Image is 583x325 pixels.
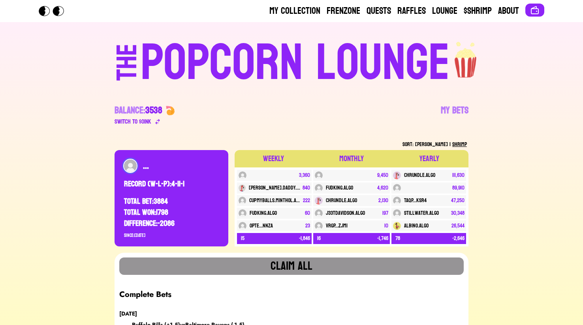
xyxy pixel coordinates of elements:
div: 47,250 [451,197,465,205]
div: TAQP...KSR4 [404,197,427,205]
a: Lounge [432,5,457,17]
div: POPCORN LOUNGE [141,38,450,88]
div: 3,360 [299,171,310,179]
img: 🍤 [165,106,175,115]
div: Since: [DATE] [124,232,219,239]
span: [PERSON_NAME] [415,139,448,149]
div: Balance: [115,104,162,117]
a: My Collection [269,5,320,17]
div: 30,348 [451,209,465,217]
a: THEPOPCORN LOUNGEpopcorn [48,35,535,88]
div: fudking.algo [250,209,277,217]
div: albino.algo [404,222,429,230]
div: 9,450 [377,171,388,179]
div: VRGP...ZJMI [326,222,348,230]
div: 60 [305,209,310,217]
div: 197 [382,209,388,217]
div: -1,846 [299,235,310,242]
div: chrundle.algo [326,197,357,205]
div: OPTE...NNZA [250,222,273,230]
div: 10 [384,222,388,230]
div: DIFFERENCE: -2086 [124,218,219,229]
div: 840 [303,184,310,192]
div: -2,646 [452,235,465,242]
div: THE [113,44,141,96]
div: 78 [395,235,400,242]
a: About [498,5,519,17]
div: 111,630 [452,171,465,179]
div: TOTAL BET: 3884 [124,196,219,207]
div: 89,910 [452,184,465,192]
div: cupmyballs.minthol.algo [249,197,301,205]
div: YEARLY [419,153,439,164]
div: Sort: | [115,139,468,150]
div: [DATE] [119,310,464,317]
span: SHRIMP [452,139,467,149]
img: Popcorn [39,6,70,16]
div: Complete Bets [119,280,464,310]
div: WEEKLY [263,153,284,164]
div: RECORD (W-L-P): 4 - 11 - 1 [124,172,219,196]
div: TOTAL WON: 1798 [124,207,219,218]
div: chrundle.algo [404,171,435,179]
div: 16 [317,235,321,242]
a: Quests [367,5,391,17]
a: Frenzone [327,5,360,17]
div: 23 [305,222,310,230]
img: popcorn [450,35,482,79]
div: -1,746 [377,235,388,242]
div: j33tdavidson.algo [326,209,365,217]
a: My Bets [441,104,468,126]
div: [PERSON_NAME].daddy.algo [249,184,301,192]
div: Switch to $ OINK [115,117,151,126]
div: stillwater.algo [404,209,439,217]
div: 4,620 [377,184,388,192]
a: $Shrimp [464,5,492,17]
a: Raffles [397,5,426,17]
div: ... [143,160,219,172]
div: 222 [303,197,310,205]
div: 26,544 [451,222,465,230]
button: Claim all [119,257,464,275]
div: 15 [241,235,244,242]
span: 3538 [145,102,162,119]
div: 2,130 [378,197,388,205]
div: fudking.algo [326,184,353,192]
img: Connect wallet [530,6,540,15]
div: MONTHLY [339,153,364,164]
